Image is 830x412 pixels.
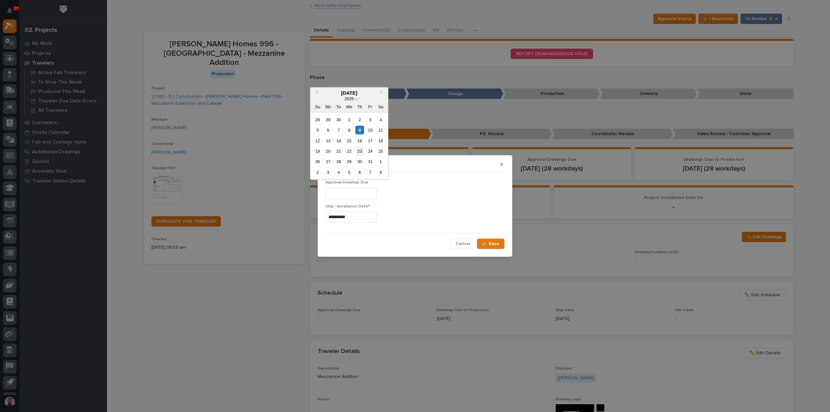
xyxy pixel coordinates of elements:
[334,147,343,156] div: Choose Tuesday, October 21st, 2025
[376,136,385,145] div: Choose Saturday, October 18th, 2025
[334,102,343,111] div: Tu
[313,136,322,145] div: Choose Sunday, October 12th, 2025
[366,168,374,177] div: Choose Friday, November 7th, 2025
[310,90,388,96] div: [DATE]
[355,168,364,177] div: Choose Thursday, November 6th, 2025
[334,115,343,124] div: Choose Tuesday, September 30th, 2025
[366,136,374,145] div: Choose Friday, October 17th, 2025
[489,241,499,247] span: Save
[450,239,476,249] button: Cancel
[376,147,385,156] div: Choose Saturday, October 25th, 2025
[324,126,332,135] div: Choose Monday, October 6th, 2025
[366,157,374,166] div: Choose Friday, October 31st, 2025
[334,126,343,135] div: Choose Tuesday, October 7th, 2025
[366,115,374,124] div: Choose Friday, October 3rd, 2025
[345,126,353,135] div: Choose Wednesday, October 8th, 2025
[324,102,332,111] div: Mo
[345,115,353,124] div: Choose Wednesday, October 1st, 2025
[324,147,332,156] div: Choose Monday, October 20th, 2025
[366,102,374,111] div: Fr
[355,147,364,156] div: Choose Thursday, October 23rd, 2025
[345,147,353,156] div: Choose Wednesday, October 22nd, 2025
[477,239,504,249] button: Save
[334,157,343,166] div: Choose Tuesday, October 28th, 2025
[376,102,385,111] div: Sa
[313,147,322,156] div: Choose Sunday, October 19th, 2025
[355,126,364,135] div: Choose Thursday, October 9th, 2025
[313,102,322,111] div: Su
[355,102,364,111] div: Th
[313,126,322,135] div: Choose Sunday, October 5th, 2025
[313,115,322,124] div: Choose Sunday, September 28th, 2025
[313,157,322,166] div: Choose Sunday, October 26th, 2025
[345,136,353,145] div: Choose Wednesday, October 15th, 2025
[355,157,364,166] div: Choose Thursday, October 30th, 2025
[313,168,322,177] div: Choose Sunday, November 2nd, 2025
[345,96,354,101] span: 2025
[311,88,321,98] button: Previous Month
[324,157,332,166] div: Choose Monday, October 27th, 2025
[376,126,385,135] div: Choose Saturday, October 11th, 2025
[376,168,385,177] div: Choose Saturday, November 8th, 2025
[334,168,343,177] div: Choose Tuesday, November 4th, 2025
[366,147,374,156] div: Choose Friday, October 24th, 2025
[345,102,353,111] div: We
[355,136,364,145] div: Choose Thursday, October 16th, 2025
[355,115,364,124] div: Choose Thursday, October 2nd, 2025
[345,168,353,177] div: Choose Wednesday, November 5th, 2025
[312,114,386,178] div: month 2025-10
[377,88,387,98] button: Next Month
[326,205,370,208] span: Ship / Installation Date
[324,136,332,145] div: Choose Monday, October 13th, 2025
[366,126,374,135] div: Choose Friday, October 10th, 2025
[376,157,385,166] div: Choose Saturday, November 1st, 2025
[456,241,470,247] span: Cancel
[376,115,385,124] div: Choose Saturday, October 4th, 2025
[324,115,332,124] div: Choose Monday, September 29th, 2025
[345,157,353,166] div: Choose Wednesday, October 29th, 2025
[334,136,343,145] div: Choose Tuesday, October 14th, 2025
[324,168,332,177] div: Choose Monday, November 3rd, 2025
